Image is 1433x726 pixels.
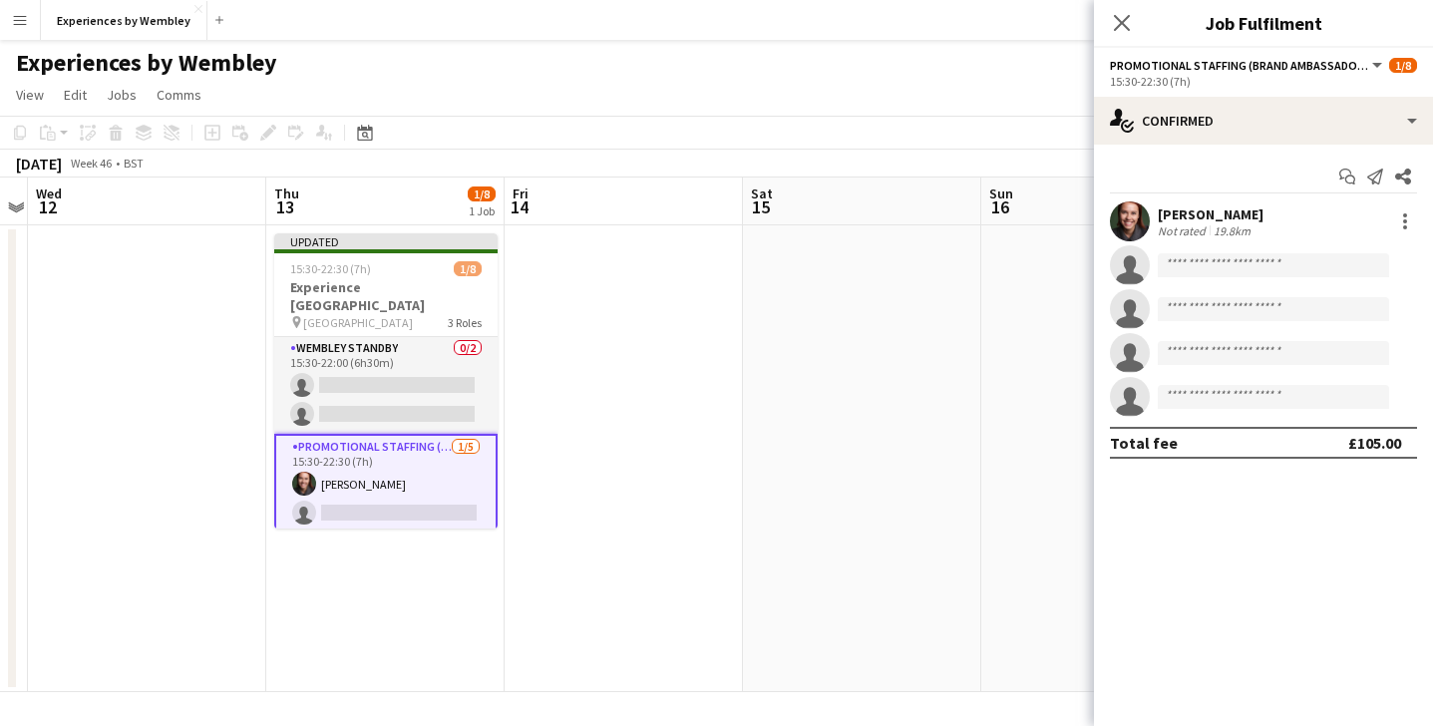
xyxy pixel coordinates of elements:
div: [DATE] [16,154,62,174]
span: Jobs [107,86,137,104]
div: £105.00 [1348,433,1401,453]
span: Fri [513,184,529,202]
a: Comms [149,82,209,108]
span: [GEOGRAPHIC_DATA] [303,315,413,330]
div: 15:30-22:30 (7h) [1110,74,1417,89]
app-card-role: Promotional Staffing (Brand Ambassadors)1/515:30-22:30 (7h)[PERSON_NAME] [274,434,498,621]
div: [PERSON_NAME] [1158,205,1263,223]
span: 16 [986,195,1013,218]
h3: Job Fulfilment [1094,10,1433,36]
span: 15:30-22:30 (7h) [290,261,371,276]
span: 13 [271,195,299,218]
app-job-card: Updated15:30-22:30 (7h)1/8Experience [GEOGRAPHIC_DATA] [GEOGRAPHIC_DATA]3 RolesWembley Standby0/2... [274,233,498,529]
span: 15 [748,195,773,218]
span: Edit [64,86,87,104]
div: Updated [274,233,498,249]
span: Comms [157,86,201,104]
a: View [8,82,52,108]
span: Promotional Staffing (Brand Ambassadors) [1110,58,1369,73]
span: 1/8 [1389,58,1417,73]
span: Thu [274,184,299,202]
div: Confirmed [1094,97,1433,145]
div: 19.8km [1210,223,1254,238]
div: 1 Job [469,203,495,218]
div: Not rated [1158,223,1210,238]
div: BST [124,156,144,171]
span: 3 Roles [448,315,482,330]
div: Total fee [1110,433,1178,453]
span: View [16,86,44,104]
span: 12 [33,195,62,218]
button: Promotional Staffing (Brand Ambassadors) [1110,58,1385,73]
span: Sat [751,184,773,202]
a: Jobs [99,82,145,108]
span: 1/8 [454,261,482,276]
h3: Experience [GEOGRAPHIC_DATA] [274,278,498,314]
span: Sun [989,184,1013,202]
span: 14 [510,195,529,218]
span: Wed [36,184,62,202]
button: Experiences by Wembley [41,1,207,40]
h1: Experiences by Wembley [16,48,277,78]
app-card-role: Wembley Standby0/215:30-22:00 (6h30m) [274,337,498,434]
span: 1/8 [468,186,496,201]
a: Edit [56,82,95,108]
span: Week 46 [66,156,116,171]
